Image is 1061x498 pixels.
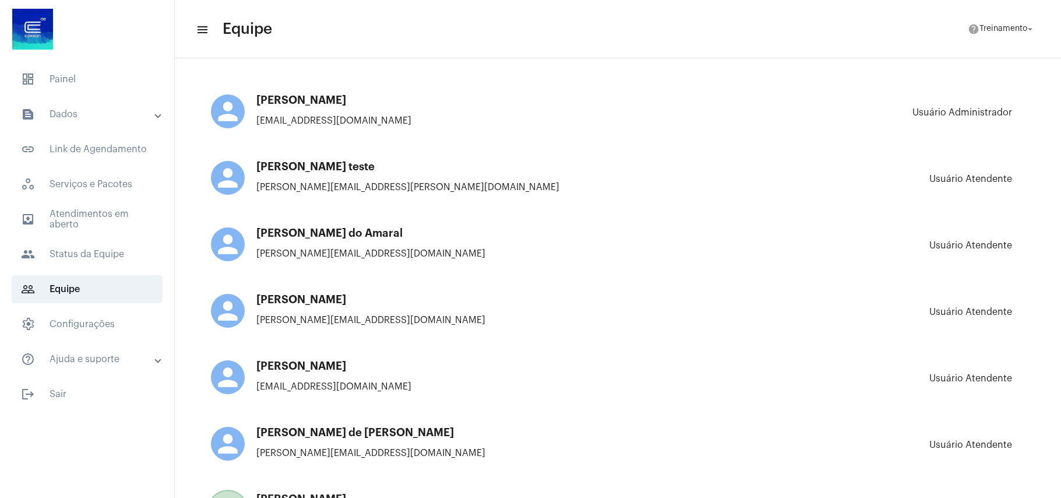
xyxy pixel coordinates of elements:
span: Status da Equipe [12,240,163,268]
mat-expansion-panel-header: sidenav iconDados [7,100,174,128]
span: Sair [12,380,163,408]
h3: [PERSON_NAME] [211,294,619,306]
span: Configurações [12,310,163,338]
h3: [PERSON_NAME] de [PERSON_NAME] [211,427,619,439]
p: [PERSON_NAME][EMAIL_ADDRESS][DOMAIN_NAME] [211,448,619,458]
span: Link de Agendamento [12,135,163,163]
p: [PERSON_NAME][EMAIL_ADDRESS][DOMAIN_NAME] [211,315,619,325]
mat-icon: person [211,94,245,128]
mat-panel-title: Dados [21,107,156,121]
span: Equipe [12,275,163,303]
p: Usuário Atendente [929,440,1012,468]
mat-icon: person [211,360,245,394]
mat-icon: person [211,294,245,328]
mat-icon: sidenav icon [21,142,35,156]
p: [EMAIL_ADDRESS][DOMAIN_NAME] [211,381,619,392]
p: Usuário Atendente [929,240,1012,268]
mat-panel-title: Ajuda e suporte [21,352,156,366]
mat-icon: help [968,23,979,35]
p: [EMAIL_ADDRESS][DOMAIN_NAME] [211,115,619,126]
p: Usuário Atendente [929,307,1012,335]
span: Serviços e Pacotes [12,170,163,198]
mat-icon: sidenav icon [21,107,35,121]
h3: [PERSON_NAME] do Amaral [211,227,619,239]
h3: [PERSON_NAME] [211,94,619,106]
mat-icon: sidenav icon [21,212,35,226]
img: d4669ae0-8c07-2337-4f67-34b0df7f5ae4.jpeg [9,6,56,52]
p: [PERSON_NAME][EMAIL_ADDRESS][DOMAIN_NAME] [211,248,619,259]
mat-icon: sidenav icon [196,23,207,37]
h3: [PERSON_NAME] teste [211,161,619,173]
span: sidenav icon [21,72,35,86]
mat-icon: person [211,227,245,261]
span: sidenav icon [21,317,35,331]
button: Treinamento [961,17,1042,41]
span: Treinamento [979,25,1027,33]
p: [PERSON_NAME][EMAIL_ADDRESS][PERSON_NAME][DOMAIN_NAME] [211,182,619,192]
mat-icon: arrow_drop_down [1025,24,1035,34]
p: Usuário Atendente [929,373,1012,401]
span: Atendimentos em aberto [12,205,163,233]
p: Usuário Atendente [929,174,1012,202]
h3: [PERSON_NAME] [211,360,619,372]
mat-icon: sidenav icon [21,247,35,261]
p: Usuário Administrador [912,107,1012,135]
mat-icon: sidenav icon [21,352,35,366]
span: sidenav icon [21,177,35,191]
mat-expansion-panel-header: sidenav iconAjuda e suporte [7,345,174,373]
mat-icon: person [211,427,245,461]
mat-icon: sidenav icon [21,282,35,296]
span: Painel [12,65,163,93]
mat-icon: sidenav icon [21,387,35,401]
span: Equipe [223,20,272,38]
mat-icon: person [211,161,245,195]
